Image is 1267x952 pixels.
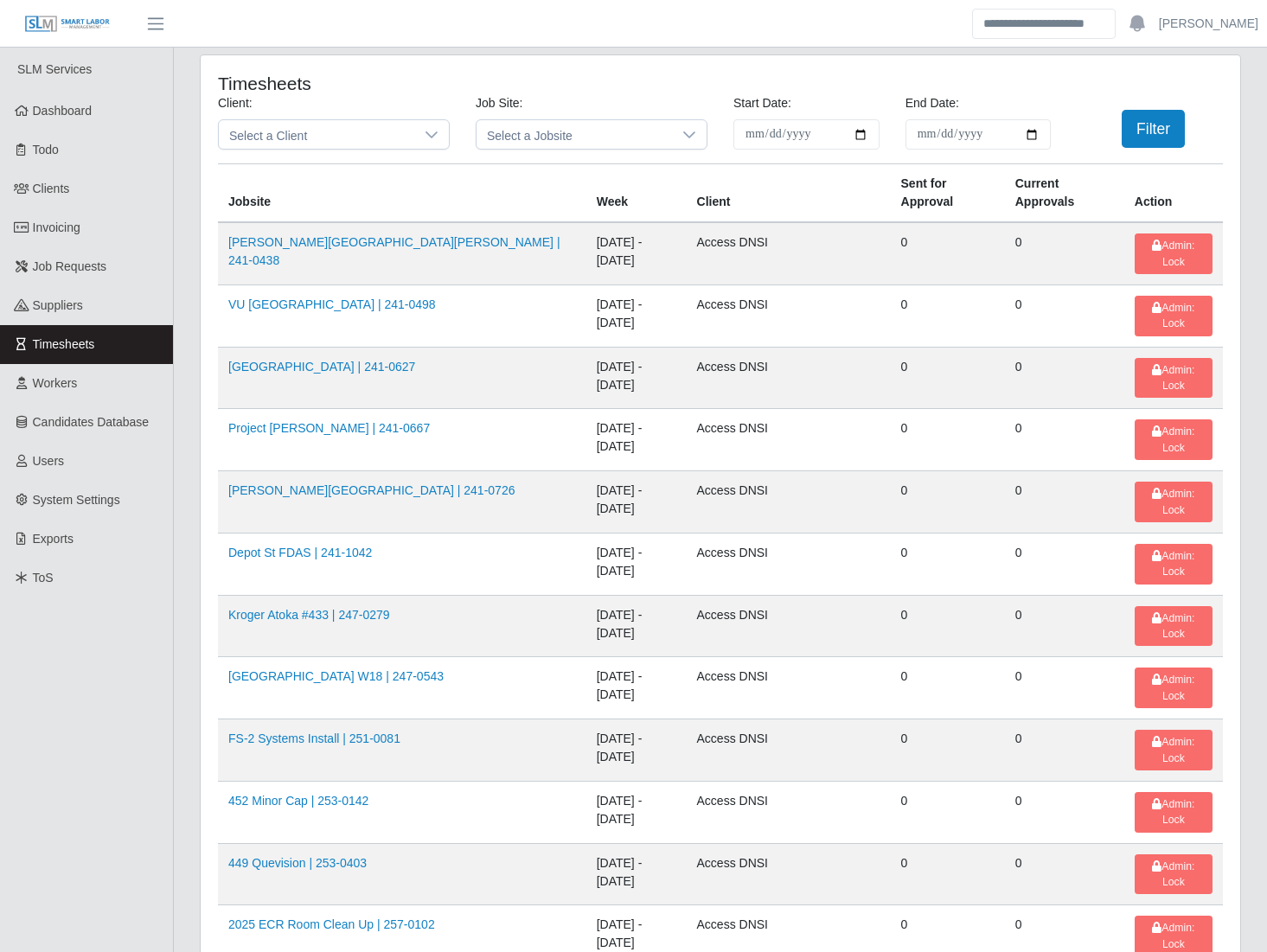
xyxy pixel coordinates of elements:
button: Admin: Lock [1135,296,1213,336]
td: 0 [1005,347,1124,409]
a: 2025 ECR Room Clean Up | 257-0102 [228,917,435,931]
th: Action [1124,164,1223,223]
span: Admin: Lock [1152,364,1194,392]
button: Admin: Lock [1135,358,1213,399]
span: Admin: Lock [1152,798,1194,826]
td: 0 [1005,284,1124,347]
td: [DATE] - [DATE] [586,409,687,471]
span: Candidates Database [33,415,150,429]
span: Dashboard [33,104,93,118]
td: 0 [1005,471,1124,534]
img: SLM Logo [24,15,111,34]
td: [DATE] - [DATE] [586,781,687,843]
span: Admin: Lock [1152,922,1194,949]
td: [DATE] - [DATE] [586,657,687,719]
button: Admin: Lock [1135,792,1213,833]
td: Access DNSI [687,843,891,905]
label: Client: [218,94,253,112]
th: Current Approvals [1005,164,1124,223]
td: 0 [891,719,1005,782]
td: 0 [891,409,1005,471]
a: VU [GEOGRAPHIC_DATA] | 241-0498 [228,297,436,311]
span: Select a Jobsite [477,120,672,149]
td: [DATE] - [DATE] [586,284,687,347]
a: Project [PERSON_NAME] | 241-0667 [228,421,430,435]
th: Jobsite [218,164,586,223]
button: Admin: Lock [1135,233,1213,274]
td: [DATE] - [DATE] [586,347,687,409]
span: Admin: Lock [1152,736,1194,764]
td: [DATE] - [DATE] [586,595,687,657]
span: ToS [33,571,54,585]
td: Access DNSI [687,347,891,409]
span: System Settings [33,493,120,507]
td: 0 [891,595,1005,657]
td: [DATE] - [DATE] [586,471,687,534]
a: [PERSON_NAME][GEOGRAPHIC_DATA][PERSON_NAME] | 241-0438 [228,235,560,267]
label: Start Date: [733,94,791,112]
td: Access DNSI [687,781,891,843]
a: Kroger Atoka #433 | 247-0279 [228,608,390,622]
button: Admin: Lock [1135,419,1213,460]
th: Sent for Approval [891,164,1005,223]
a: 449 Quevision | 253-0403 [228,856,367,870]
span: Admin: Lock [1152,550,1194,578]
span: Admin: Lock [1152,425,1194,453]
input: Search [972,9,1116,39]
button: Admin: Lock [1135,668,1213,708]
span: Invoicing [33,220,80,234]
td: [DATE] - [DATE] [586,533,687,595]
button: Filter [1122,110,1185,148]
h4: Timesheets [218,73,622,94]
td: Access DNSI [687,222,891,284]
button: Admin: Lock [1135,730,1213,770]
span: Job Requests [33,259,107,273]
td: 0 [1005,781,1124,843]
td: Access DNSI [687,284,891,347]
span: Admin: Lock [1152,302,1194,329]
label: Job Site: [476,94,522,112]
span: Admin: Lock [1152,674,1194,701]
button: Admin: Lock [1135,606,1213,647]
a: [GEOGRAPHIC_DATA] | 241-0627 [228,360,415,374]
td: [DATE] - [DATE] [586,719,687,782]
span: Timesheets [33,337,95,351]
td: 0 [891,657,1005,719]
th: Client [687,164,891,223]
span: Admin: Lock [1152,488,1194,515]
td: Access DNSI [687,657,891,719]
span: Select a Client [219,120,414,149]
span: Admin: Lock [1152,860,1194,888]
td: 0 [1005,222,1124,284]
a: [GEOGRAPHIC_DATA] W18 | 247-0543 [228,669,444,683]
td: [DATE] - [DATE] [586,222,687,284]
td: Access DNSI [687,409,891,471]
td: 0 [891,781,1005,843]
td: 0 [1005,657,1124,719]
span: Suppliers [33,298,83,312]
button: Admin: Lock [1135,482,1213,522]
span: Exports [33,532,74,546]
a: [PERSON_NAME][GEOGRAPHIC_DATA] | 241-0726 [228,483,515,497]
a: [PERSON_NAME] [1159,15,1258,33]
span: Clients [33,182,70,195]
td: Access DNSI [687,595,891,657]
button: Admin: Lock [1135,544,1213,585]
td: Access DNSI [687,533,891,595]
td: 0 [891,843,1005,905]
span: Admin: Lock [1152,612,1194,640]
span: SLM Services [17,62,92,76]
a: 452 Minor Cap | 253-0142 [228,794,368,808]
td: 0 [1005,533,1124,595]
span: Users [33,454,65,468]
td: 0 [891,347,1005,409]
td: 0 [1005,595,1124,657]
td: 0 [891,471,1005,534]
td: 0 [1005,843,1124,905]
td: 0 [1005,719,1124,782]
button: Admin: Lock [1135,854,1213,895]
td: 0 [891,284,1005,347]
td: 0 [891,533,1005,595]
label: End Date: [905,94,959,112]
td: Access DNSI [687,471,891,534]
